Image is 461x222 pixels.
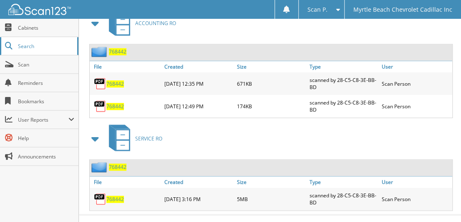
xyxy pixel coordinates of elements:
div: Scan Person [380,97,452,115]
div: 174KB [235,97,307,115]
a: 768442 [106,196,124,203]
img: PDF.png [94,77,106,90]
a: Created [162,61,235,72]
a: User [380,61,452,72]
span: ACCOUNTING RO [135,20,176,27]
a: User [380,176,452,188]
img: folder2.png [91,162,109,172]
a: 768442 [109,48,126,55]
span: Scan [18,61,74,68]
span: Help [18,135,74,142]
div: Scan Person [380,74,452,93]
a: 768442 [109,163,126,171]
a: Type [307,176,380,188]
div: 671KB [235,74,307,93]
div: scanned by 28-C5-C8-3E-BB-BD [307,190,380,208]
div: [DATE] 12:49 PM [162,97,235,115]
img: scan123-logo-white.svg [8,4,71,15]
span: User Reports [18,116,68,123]
div: 5MB [235,190,307,208]
a: Size [235,61,307,72]
div: [DATE] 3:16 PM [162,190,235,208]
span: Bookmarks [18,98,74,105]
span: Scan P. [307,7,327,12]
span: Myrtle Beach Chevrolet Cadillac Inc [353,7,452,12]
img: PDF.png [94,193,106,205]
div: Scan Person [380,190,452,208]
span: Announcements [18,153,74,160]
span: SERVICE RO [135,135,162,142]
span: Cabinets [18,24,74,31]
a: File [90,176,162,188]
iframe: Chat Widget [419,182,461,222]
a: 768442 [106,103,124,110]
a: SERVICE RO [104,122,162,155]
a: File [90,61,162,72]
div: scanned by 28-C5-C8-3E-BB-BD [307,97,380,115]
a: Size [235,176,307,188]
a: 768442 [106,80,124,87]
a: Type [307,61,380,72]
span: Reminders [18,79,74,87]
div: scanned by 28-C5-C8-3E-BB-BD [307,74,380,93]
img: folder2.png [91,46,109,57]
div: [DATE] 12:35 PM [162,74,235,93]
span: Search [18,43,73,50]
img: PDF.png [94,100,106,112]
a: ACCOUNTING RO [104,7,176,40]
a: Created [162,176,235,188]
